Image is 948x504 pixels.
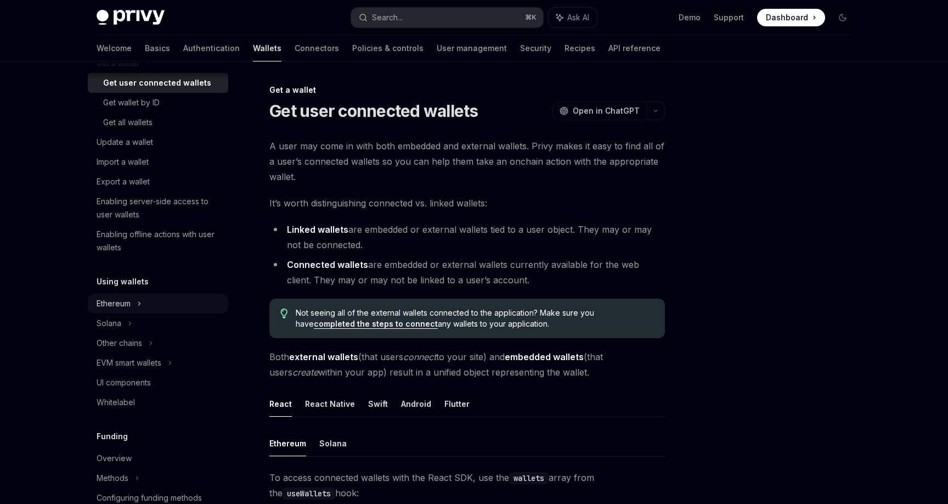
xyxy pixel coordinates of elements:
button: Ethereum [269,430,306,456]
div: Methods [97,472,128,485]
div: Enabling server-side access to user wallets [97,195,222,221]
div: Other chains [97,337,142,350]
button: Flutter [444,391,470,417]
div: Whitelabel [97,396,135,409]
a: UI components [88,373,228,393]
span: It’s worth distinguishing connected vs. linked wallets: [269,195,665,211]
a: completed the steps to connect [314,319,438,329]
span: Open in ChatGPT [573,105,640,116]
a: Policies & controls [352,35,424,61]
svg: Tip [280,309,288,318]
a: Authentication [183,35,240,61]
a: Enabling server-side access to user wallets [88,192,228,225]
span: Dashboard [766,12,808,23]
div: Import a wallet [97,155,149,169]
h1: Get user connected wallets [269,101,478,121]
a: Support [714,12,744,23]
a: Get user connected wallets [88,73,228,93]
div: Update a wallet [97,136,153,149]
a: Get wallet by ID [88,93,228,113]
code: wallets [509,472,549,484]
button: Ask AI [549,8,597,27]
button: Search...⌘K [351,8,543,27]
h5: Using wallets [97,275,149,288]
div: UI components [97,376,151,389]
div: Enabling offline actions with user wallets [97,228,222,254]
a: API reference [608,35,661,61]
button: Open in ChatGPT [552,102,646,120]
button: Solana [319,430,347,456]
span: ⌘ K [525,13,537,22]
a: Dashboard [757,9,825,26]
a: Connectors [295,35,339,61]
button: Toggle dark mode [834,9,851,26]
div: Overview [97,452,132,465]
div: Ethereum [97,297,131,310]
a: Enabling offline actions with user wallets [88,225,228,257]
strong: external wallets [289,351,358,362]
a: Get all wallets [88,113,228,132]
div: Get a wallet [269,85,665,96]
img: dark logo [97,10,165,25]
li: are embedded or external wallets currently available for the web client. They may or may not be l... [269,257,665,288]
div: Search... [372,11,403,24]
span: To access connected wallets with the React SDK, use the array from the hook: [269,470,665,501]
a: Welcome [97,35,132,61]
a: Recipes [565,35,595,61]
a: Demo [679,12,701,23]
code: useWallets [283,488,335,500]
div: Get all wallets [103,116,153,129]
button: Swift [368,391,388,417]
a: Import a wallet [88,152,228,172]
button: React [269,391,292,417]
span: A user may come in with both embedded and external wallets. Privy makes it easy to find all of a ... [269,138,665,184]
button: Android [401,391,431,417]
span: Both (that users to your site) and (that users within your app) result in a unified object repres... [269,349,665,380]
strong: embedded wallets [505,351,584,362]
a: User management [437,35,507,61]
a: Whitelabel [88,393,228,412]
a: Update a wallet [88,132,228,152]
strong: Connected wallets [287,259,368,270]
h5: Funding [97,430,128,443]
span: Ask AI [567,12,589,23]
strong: Linked wallets [287,224,348,235]
a: Export a wallet [88,172,228,192]
a: Security [520,35,551,61]
div: Solana [97,317,121,330]
div: Get user connected wallets [103,76,211,89]
div: Export a wallet [97,175,150,188]
li: are embedded or external wallets tied to a user object. They may or may not be connected. [269,222,665,253]
div: EVM smart wallets [97,356,161,369]
a: Wallets [253,35,281,61]
a: Basics [145,35,170,61]
button: React Native [305,391,355,417]
div: Get wallet by ID [103,96,160,109]
em: create [292,367,318,378]
a: Overview [88,449,228,468]
span: Not seeing all of the external wallets connected to the application? Make sure you have any walle... [296,307,654,329]
em: connect [403,351,436,362]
